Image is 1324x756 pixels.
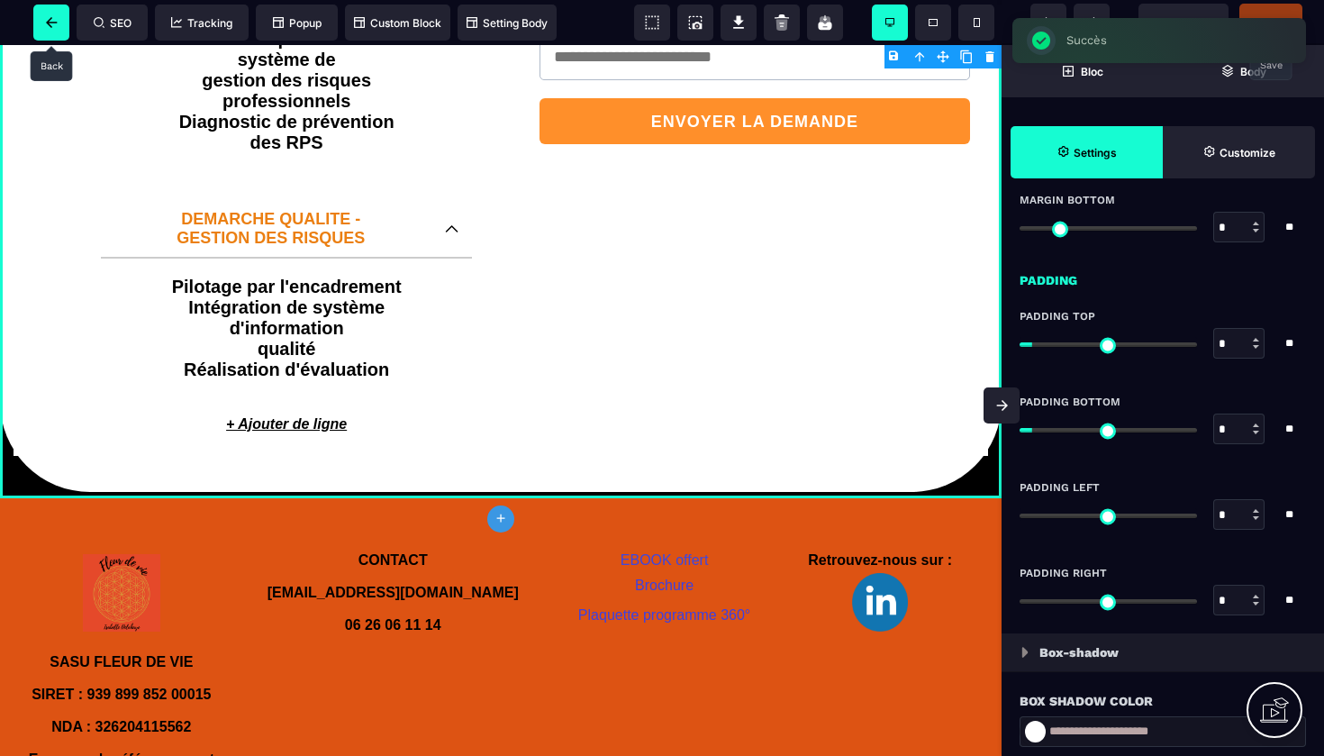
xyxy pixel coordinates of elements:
[1020,395,1120,409] span: Padding Bottom
[1220,146,1275,159] strong: Customize
[1150,15,1217,29] span: Previsualiser
[634,5,670,41] span: View components
[268,507,519,587] b: CONTACT [EMAIL_ADDRESS][DOMAIN_NAME] 06 26 06 11 14
[467,16,548,30] span: Setting Body
[114,165,427,203] p: DEMARCHE QUALITE - GESTION DES RISQUES
[50,609,193,624] b: SASU FLEUR DE VIE
[1039,642,1119,663] p: Box-shadow
[1138,4,1229,40] span: Preview
[1002,260,1324,291] div: Padding
[1020,566,1107,580] span: Padding Right
[171,16,232,30] span: Tracking
[677,5,713,41] span: Screenshot
[1163,126,1315,178] span: Open Style Manager
[273,16,322,30] span: Popup
[621,507,709,523] a: EBOOK offert
[1081,65,1103,78] strong: Bloc
[92,362,481,396] p: + Ajouter de ligne
[635,533,694,548] a: Brochure
[1020,480,1100,495] span: Padding Left
[1021,647,1029,658] img: loading
[1020,690,1306,712] div: Box Shadow Color
[808,507,952,523] b: Retrouvez-nous sur :
[1020,193,1115,207] span: Margin Bottom
[578,562,750,578] a: Plaquette programme 360°
[354,16,441,30] span: Custom Block
[1240,65,1266,78] strong: Body
[29,642,219,738] b: SIRET : 939 899 852 00015 NDA : 326204115562 En cours de référencement QUALIOPI
[1002,45,1163,97] span: Open Blocks
[852,528,908,587] img: 1a59c7fc07b2df508e9f9470b57f58b2_Design_sans_titre_(2).png
[1011,126,1163,178] span: Settings
[94,16,131,30] span: SEO
[540,53,970,99] button: ENVOYER LA DEMANDE
[1253,15,1289,29] span: Publier
[1020,309,1095,323] span: Padding Top
[119,232,454,335] p: Pilotage par l'encadrement Intégration de système d'information qualité Réalisation d'évaluation
[1074,146,1117,159] strong: Settings
[1163,45,1324,97] span: Open Layer Manager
